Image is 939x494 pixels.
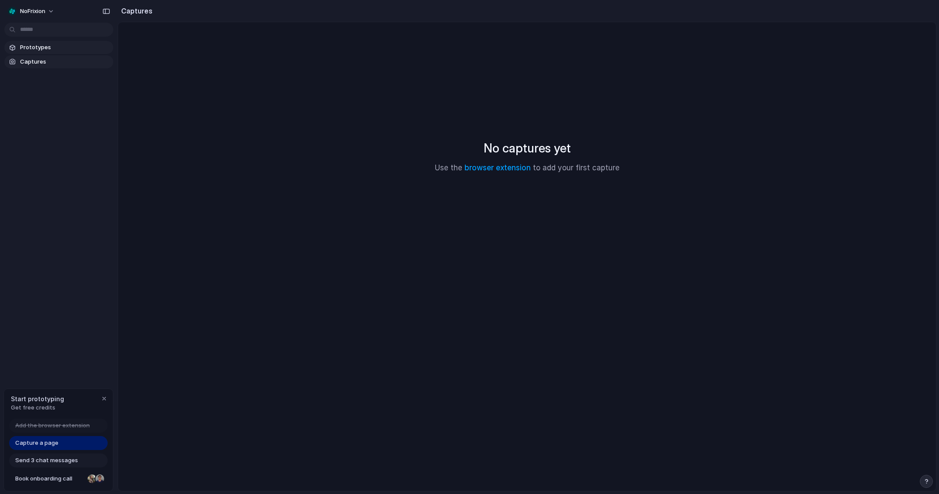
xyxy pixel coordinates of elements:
a: browser extension [464,163,531,172]
p: Use the to add your first capture [435,162,620,174]
h2: Captures [118,6,153,16]
a: Prototypes [4,41,113,54]
a: Captures [4,55,113,68]
span: Start prototyping [11,394,64,403]
a: Book onboarding call [9,472,108,486]
h2: No captures yet [484,139,571,157]
span: Book onboarding call [15,474,84,483]
span: Captures [20,58,110,66]
div: Nicole Kubica [87,474,97,484]
span: Add the browser extension [15,421,90,430]
button: NoFrixion [4,4,59,18]
div: Christian Iacullo [95,474,105,484]
span: Prototypes [20,43,110,52]
span: Send 3 chat messages [15,456,78,465]
span: Get free credits [11,403,64,412]
span: NoFrixion [20,7,45,16]
span: Capture a page [15,439,58,447]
